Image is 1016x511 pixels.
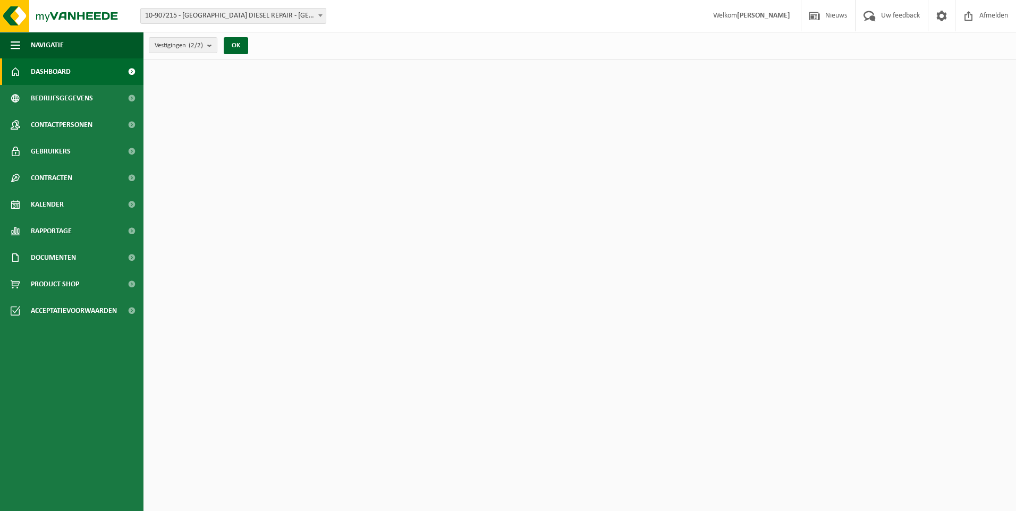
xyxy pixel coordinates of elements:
[737,12,790,20] strong: [PERSON_NAME]
[31,271,79,297] span: Product Shop
[31,138,71,165] span: Gebruikers
[141,8,326,23] span: 10-907215 - ANTWERP DIESEL REPAIR - ANTWERPEN
[31,32,64,58] span: Navigatie
[31,112,92,138] span: Contactpersonen
[31,297,117,324] span: Acceptatievoorwaarden
[189,42,203,49] count: (2/2)
[149,37,217,53] button: Vestigingen(2/2)
[31,244,76,271] span: Documenten
[31,58,71,85] span: Dashboard
[31,191,64,218] span: Kalender
[140,8,326,24] span: 10-907215 - ANTWERP DIESEL REPAIR - ANTWERPEN
[31,218,72,244] span: Rapportage
[31,165,72,191] span: Contracten
[224,37,248,54] button: OK
[155,38,203,54] span: Vestigingen
[31,85,93,112] span: Bedrijfsgegevens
